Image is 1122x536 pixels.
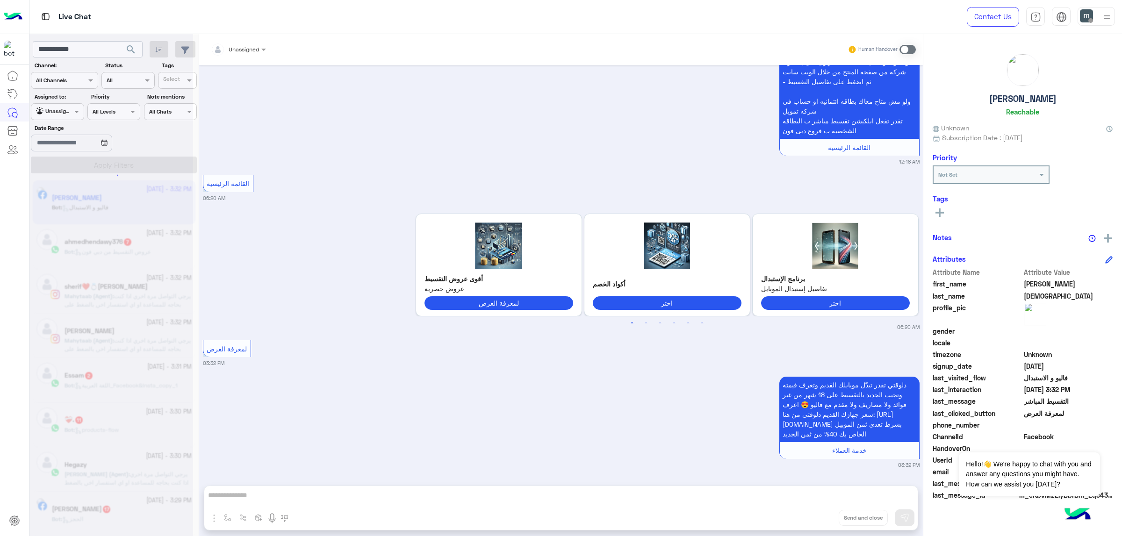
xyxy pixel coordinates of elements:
span: last_visited_flow [933,373,1022,383]
span: last_message_id [933,490,1017,500]
p: أكواد الخصم [593,279,741,289]
img: picture [1007,54,1039,86]
span: Subscription Date : [DATE] [942,133,1023,143]
span: عروض حصرية [424,284,573,293]
span: دلوقتي تقدر تبدّل موبايلك القديم وتعرف قيمته وتجيب الجديد بالتقسيط على 18 شهر من غير فوائد ولا مص... [783,381,906,438]
span: Unknown [1024,350,1113,359]
div: loading... [103,167,119,183]
button: 2 of 3 [641,319,651,328]
span: Unassigned [229,46,259,53]
small: 03:32 PM [898,461,920,469]
img: profile [1101,11,1113,23]
img: notes [1088,235,1096,242]
span: profile_pic [933,303,1022,324]
img: 2K7YtdmFLnBuZw%3D%3D.png [593,222,741,269]
img: 2KfYs9iq2KjYr9in2YQucG5n.png [761,222,910,269]
button: 3 of 3 [655,319,665,328]
span: Ahmed [1024,279,1113,289]
p: برنامج الإستبدال [761,274,910,284]
span: ChannelId [933,432,1022,442]
button: 1 of 3 [627,319,637,328]
span: signup_date [933,361,1022,371]
span: UserId [933,455,1022,465]
span: null [1024,338,1113,348]
span: first_name [933,279,1022,289]
a: Contact Us [967,7,1019,27]
small: 06:20 AM [897,323,920,331]
b: Not Set [938,171,957,178]
p: 24/9/2025, 12:18 AM [779,14,920,139]
p: 24/9/2025, 3:32 PM [779,377,920,442]
span: فاليو و الاستبدال [1024,373,1113,383]
span: لمعرفة العرض [1024,408,1113,418]
span: 2024-10-27T10:07:27.683Z [1024,361,1113,371]
span: last_name [933,291,1022,301]
p: Live Chat [58,11,91,23]
span: التقسيط المباشر [1024,396,1113,406]
small: 06:20 AM [203,194,225,202]
small: 12:18 AM [899,158,920,165]
span: gender [933,326,1022,336]
span: last_message_sentiment [933,479,1022,488]
img: 2KrZgtiz2YrYtyAyLnBuZw%3D%3D.png [424,222,573,269]
img: add [1104,234,1112,243]
img: tab [1056,12,1067,22]
button: لمعرفة العرض [424,296,573,310]
img: Logo [4,7,22,27]
button: 6 of 3 [698,319,707,328]
span: تفاصيل إستبدال الموبايل [761,284,910,293]
span: Hello!👋 We're happy to chat with you and answer any questions you might have. How can we assist y... [959,452,1100,496]
img: picture [1024,303,1047,326]
button: اختر [761,296,910,310]
span: null [1024,326,1113,336]
img: tab [1030,12,1041,22]
span: خدمة العملاء [832,446,867,454]
span: locale [933,338,1022,348]
img: hulul-logo.png [1061,499,1094,531]
button: Send and close [839,510,888,526]
p: أقوى عروض التقسيط [424,274,573,284]
span: phone_number [933,420,1022,430]
h6: Notes [933,233,952,242]
span: last_clicked_button [933,408,1022,418]
button: اختر [593,296,741,310]
img: userImage [1080,9,1093,22]
small: 03:32 PM [203,359,224,367]
a: tab [1026,7,1045,27]
h6: Priority [933,153,957,162]
span: لمعرفة العرض [207,345,247,353]
small: Human Handover [858,46,898,53]
span: last_interaction [933,385,1022,394]
img: tab [40,11,51,22]
span: 2025-09-24T12:32:48.61Z [1024,385,1113,394]
h5: [PERSON_NAME] [989,93,1057,104]
span: Dief [1024,291,1113,301]
span: القائمة الرئيسية [207,179,249,187]
span: timezone [933,350,1022,359]
span: last_message [933,396,1022,406]
span: null [1024,420,1113,430]
h6: Attributes [933,255,966,263]
span: email [933,467,1022,477]
h6: Reachable [1006,107,1039,116]
button: 5 of 3 [683,319,693,328]
span: Unknown [933,123,969,133]
img: 1403182699927242 [4,41,21,57]
span: Attribute Name [933,267,1022,277]
span: HandoverOn [933,443,1022,453]
button: 4 of 3 [669,319,679,328]
span: القائمة الرئيسية [828,143,870,151]
div: Select [162,75,180,86]
span: Attribute Value [1024,267,1113,277]
h6: Tags [933,194,1113,203]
